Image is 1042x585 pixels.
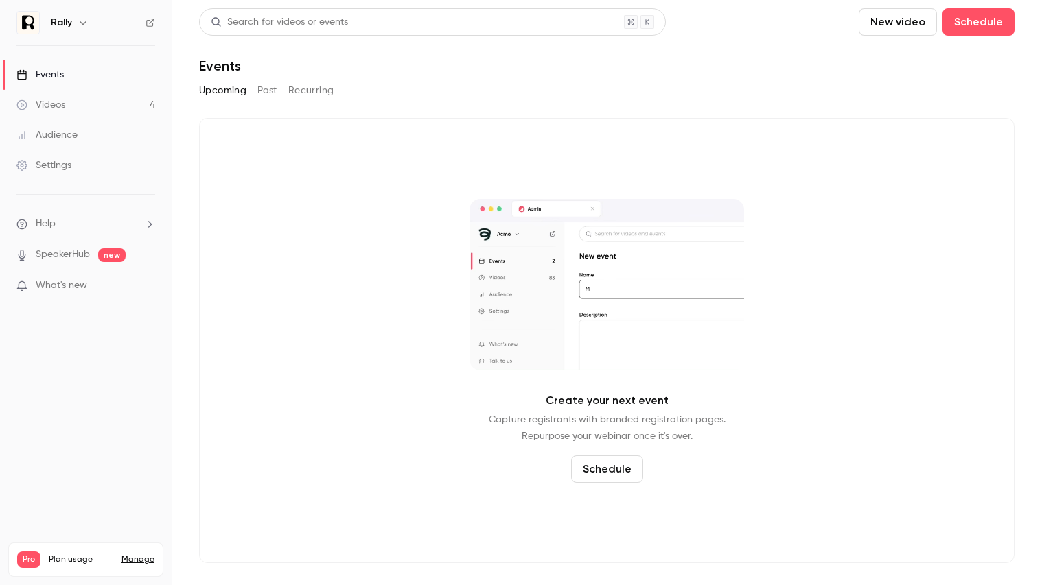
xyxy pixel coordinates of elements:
span: Plan usage [49,554,113,565]
div: Events [16,68,64,82]
span: Help [36,217,56,231]
iframe: Noticeable Trigger [139,280,155,292]
a: SpeakerHub [36,248,90,262]
p: Capture registrants with branded registration pages. Repurpose your webinar once it's over. [489,411,726,444]
button: Recurring [288,80,334,102]
div: Videos [16,98,65,112]
li: help-dropdown-opener [16,217,155,231]
div: Audience [16,128,78,142]
h1: Events [199,58,241,74]
p: Create your next event [546,392,669,409]
span: Pro [17,551,40,568]
button: New video [859,8,937,36]
button: Upcoming [199,80,246,102]
span: new [98,248,126,262]
a: Manage [121,554,154,565]
h6: Rally [51,16,72,29]
button: Schedule [571,455,643,483]
img: Rally [17,12,39,34]
button: Past [257,80,277,102]
div: Settings [16,158,71,172]
span: What's new [36,278,87,293]
div: Search for videos or events [211,15,348,29]
button: Schedule [942,8,1015,36]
